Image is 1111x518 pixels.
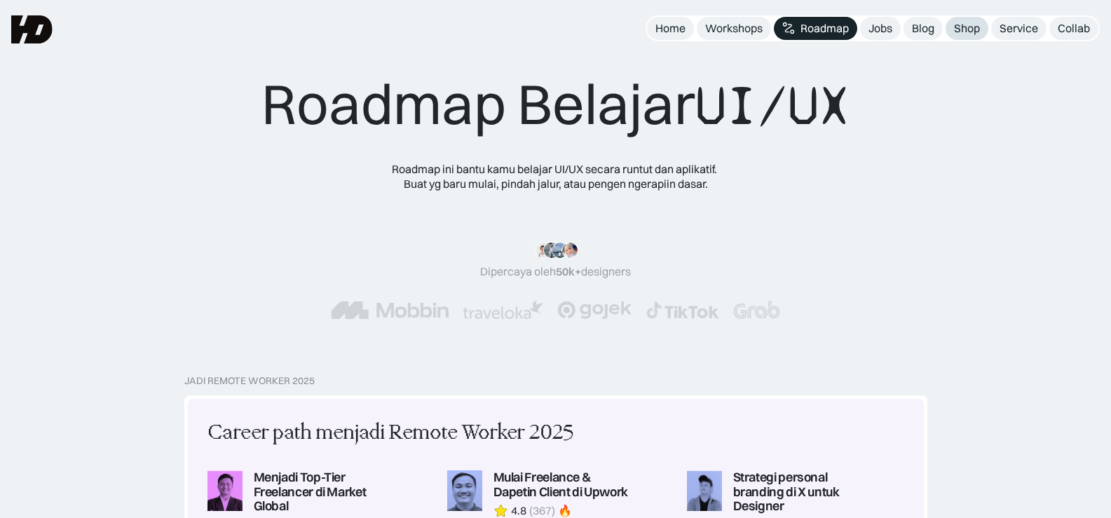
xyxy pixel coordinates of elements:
[381,162,731,191] div: Roadmap ini bantu kamu belajar UI/UX secara runtut dan aplikatif. Buat yg baru mulai, pindah jalu...
[697,17,771,40] a: Workshops
[912,21,934,36] div: Blog
[1000,21,1038,36] div: Service
[1049,17,1098,40] a: Collab
[800,21,849,36] div: Roadmap
[207,418,573,448] div: Career path menjadi Remote Worker 2025
[695,72,850,139] span: UI/UX
[774,17,857,40] a: Roadmap
[655,21,686,36] div: Home
[946,17,988,40] a: Shop
[991,17,1047,40] a: Service
[954,21,980,36] div: Shop
[480,264,631,279] div: Dipercaya oleh designers
[904,17,943,40] a: Blog
[647,17,694,40] a: Home
[261,70,850,139] div: Roadmap Belajar
[860,17,901,40] a: Jobs
[556,264,581,278] span: 50k+
[184,375,315,387] div: Jadi Remote Worker 2025
[1058,21,1090,36] div: Collab
[868,21,892,36] div: Jobs
[705,21,763,36] div: Workshops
